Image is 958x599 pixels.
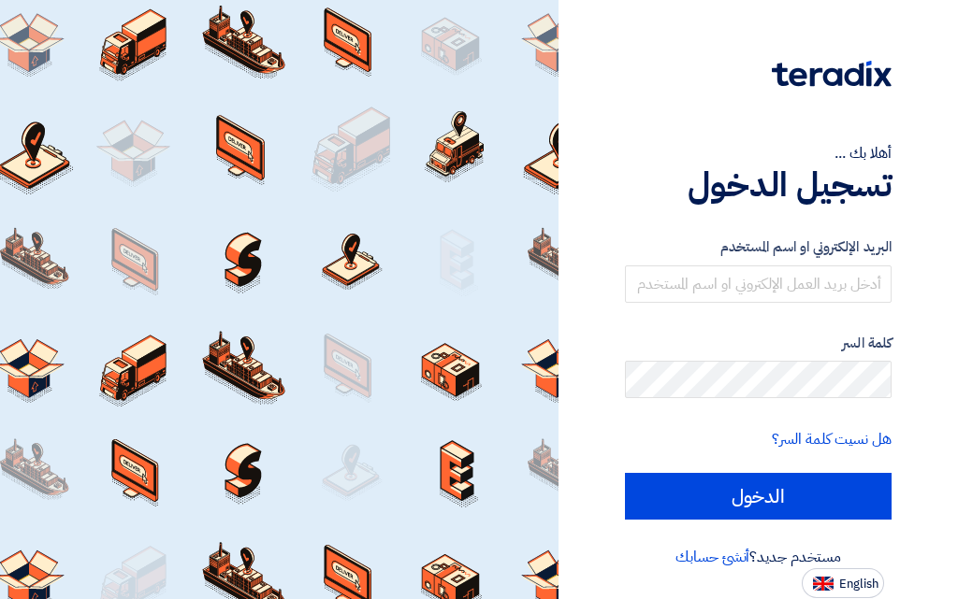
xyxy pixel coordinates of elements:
div: أهلا بك ... [625,142,892,164]
label: كلمة السر [625,333,892,354]
img: en-US.png [813,577,834,591]
input: الدخول [625,473,892,520]
span: English [839,578,878,591]
div: مستخدم جديد؟ [625,546,892,568]
img: Teradix logo [772,61,892,87]
input: أدخل بريد العمل الإلكتروني او اسم المستخدم الخاص بك ... [625,265,892,303]
button: English [802,568,884,598]
h1: تسجيل الدخول [625,164,892,206]
a: أنشئ حسابك [675,546,749,568]
label: البريد الإلكتروني او اسم المستخدم [625,236,892,258]
a: هل نسيت كلمة السر؟ [772,428,892,450]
